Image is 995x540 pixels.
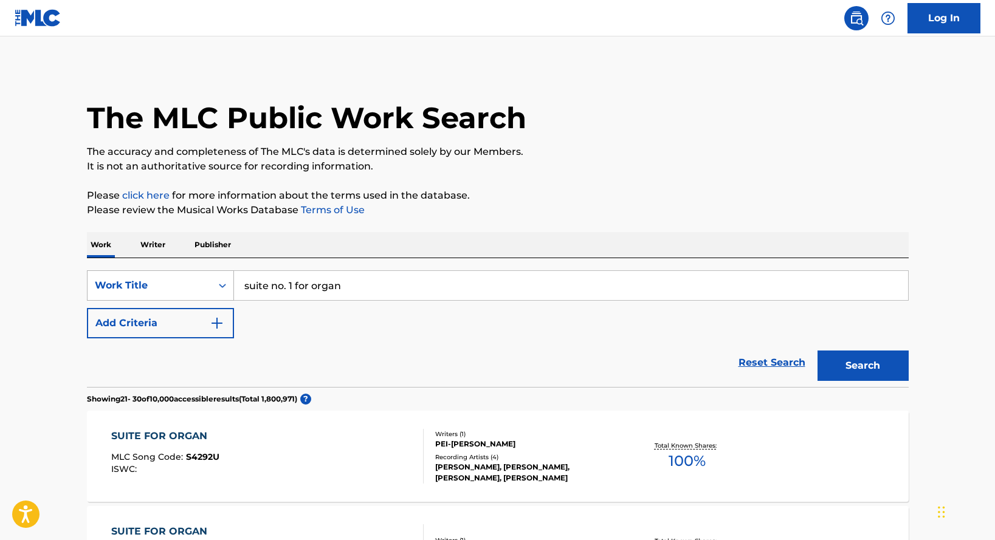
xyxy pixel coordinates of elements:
[87,394,297,405] p: Showing 21 - 30 of 10,000 accessible results (Total 1,800,971 )
[122,190,170,201] a: click here
[87,188,909,203] p: Please for more information about the terms used in the database.
[15,9,61,27] img: MLC Logo
[669,450,706,472] span: 100 %
[87,145,909,159] p: The accuracy and completeness of The MLC's data is determined solely by our Members.
[934,482,995,540] iframe: Chat Widget
[87,203,909,217] p: Please review the Musical Works Database
[111,429,219,443] div: SUITE FOR ORGAN
[298,204,365,216] a: Terms of Use
[111,524,216,539] div: SUITE FOR ORGAN
[435,453,619,462] div: Recording Artists ( 4 )
[87,308,234,338] button: Add Criteria
[87,100,526,136] h1: The MLC Public Work Search
[938,494,945,530] div: Drag
[844,6,869,30] a: Public Search
[87,411,909,502] a: SUITE FOR ORGANMLC Song Code:S4292UISWC:Writers (1)PEI-[PERSON_NAME]Recording Artists (4)[PERSON_...
[95,278,204,293] div: Work Title
[435,462,619,484] div: [PERSON_NAME], [PERSON_NAME], [PERSON_NAME], [PERSON_NAME]
[87,232,115,258] p: Work
[87,159,909,174] p: It is not an authoritative source for recording information.
[435,439,619,449] div: PEI-[PERSON_NAME]
[876,6,900,30] div: Help
[191,232,235,258] p: Publisher
[435,429,619,439] div: Writers ( 1 )
[818,350,909,381] button: Search
[849,11,864,26] img: search
[210,316,224,330] img: 9d2ae6d4665cec9f34b9.svg
[87,270,909,387] form: Search Form
[881,11,895,26] img: help
[300,394,311,405] span: ?
[137,232,169,258] p: Writer
[186,451,219,462] span: S4292U
[111,463,140,474] span: ISWC :
[732,349,811,376] a: Reset Search
[111,451,186,462] span: MLC Song Code :
[907,3,980,33] a: Log In
[655,441,720,450] p: Total Known Shares:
